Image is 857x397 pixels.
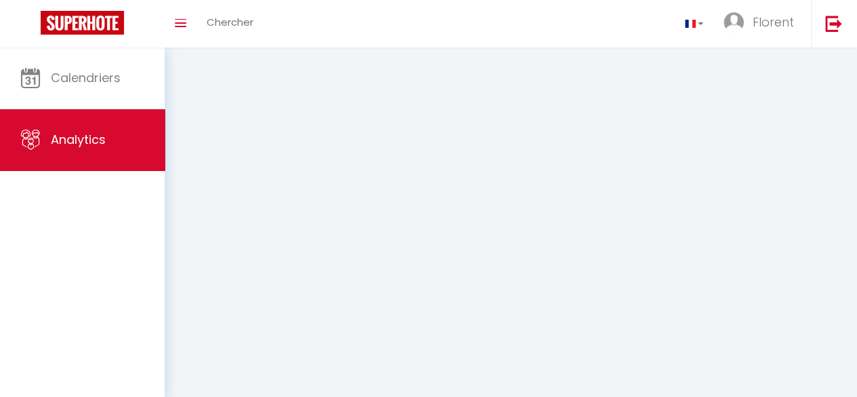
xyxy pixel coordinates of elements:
img: logout [825,15,842,32]
span: Analytics [51,131,106,148]
span: Chercher [207,15,253,29]
img: Super Booking [41,11,124,35]
button: Ouvrir le widget de chat LiveChat [11,5,51,46]
span: Calendriers [51,69,121,86]
span: Florent [753,14,794,31]
img: ... [724,12,744,33]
